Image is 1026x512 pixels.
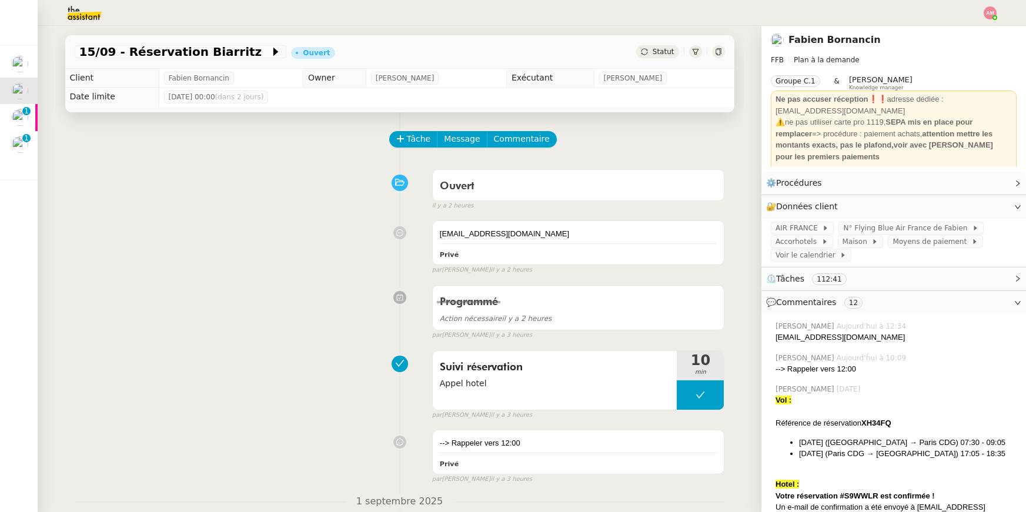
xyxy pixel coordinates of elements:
span: Plan à la demande [794,56,860,64]
td: Exécutant [506,69,594,88]
span: min [677,367,724,377]
b: Privé [440,460,459,468]
li: [DATE] ([GEOGRAPHIC_DATA] → Paris CDG) 07:30 - 09:05 [799,437,1017,449]
span: Statut [653,48,674,56]
strong: Vol : [776,396,791,404]
div: ⚠️ne pas utiliser carte pro 1119, => procédure : paiement achats, [776,116,1012,162]
span: [PERSON_NAME] [776,384,837,394]
small: [PERSON_NAME] [432,410,532,420]
span: 10 [677,353,724,367]
span: il y a 3 heures [490,330,532,340]
span: il y a 3 heures [490,474,532,484]
img: users%2FYpHCMxs0fyev2wOt2XOQMyMzL3F3%2Favatar%2Fb1d7cab4-399e-487a-a9b0-3b1e57580435 [12,109,28,126]
span: 1 septembre 2025 [347,494,452,510]
span: [PERSON_NAME] [776,321,837,332]
span: FFB [771,56,784,64]
div: ⚙️Procédures [761,172,1026,195]
a: Fabien Bornancin [788,34,881,45]
nz-badge-sup: 1 [22,107,31,115]
span: Appel hotel [440,377,670,390]
img: users%2FNsDxpgzytqOlIY2WSYlFcHtx26m1%2Favatar%2F8901.jpg [12,83,28,99]
nz-badge-sup: 1 [22,134,31,142]
span: AIR FRANCE [776,222,822,234]
span: 💬 [766,297,867,307]
span: Commentaire [494,132,550,146]
td: Client [65,69,159,88]
p: 1 [24,134,29,145]
span: N° Flying Blue Air France de Fabien [843,222,971,234]
nz-tag: 112:41 [812,273,846,285]
span: & [834,75,840,91]
span: [PERSON_NAME] [776,353,837,363]
img: users%2FNsDxpgzytqOlIY2WSYlFcHtx26m1%2Favatar%2F8901.jpg [771,34,784,46]
span: Aujourd’hui à 10:09 [837,353,908,363]
div: --> Rappeler vers 12:00 [440,437,717,449]
strong: Ne pas accuser réception [776,95,868,103]
span: Maison [843,236,872,247]
span: ⚙️ [766,176,827,190]
span: il y a 2 heures [432,201,474,211]
span: Knowledge manager [849,85,904,91]
app-user-label: Knowledge manager [849,75,913,91]
td: Owner [303,69,366,88]
strong: Votre réservation #S9WWLR est confirmée ! [776,491,935,500]
img: svg [984,6,997,19]
small: [PERSON_NAME] [432,265,532,275]
button: Commentaire [487,131,557,148]
nz-tag: Groupe C.1 [771,75,820,87]
b: Privé [440,251,459,259]
div: 💬Commentaires 12 [761,291,1026,314]
span: Suivi réservation [440,359,670,376]
span: par [432,410,442,420]
img: users%2F37wbV9IbQuXMU0UH0ngzBXzaEe12%2Favatar%2Fcba66ece-c48a-48c8-9897-a2adc1834457 [12,56,28,72]
img: users%2FUQAb0KOQcGeNVnssJf9NPUNij7Q2%2Favatar%2F2b208627-fdf6-43a8-9947-4b7c303c77f2 [12,136,28,153]
span: Tâches [776,274,804,283]
span: Voir le calendrier [776,249,840,261]
div: 🔐Données client [761,195,1026,218]
span: ⏲️ [766,274,856,283]
span: Données client [776,202,838,211]
strong: SEPA mis en place pour remplacer [776,118,972,138]
p: 1 [24,107,29,118]
span: Message [444,132,480,146]
span: 15/09 - Réservation Biarritz [79,46,270,58]
span: [DATE] [837,384,863,394]
span: Procédures [776,178,822,188]
button: Tâche [389,131,438,148]
button: Message [437,131,487,148]
div: Ouvert [303,49,330,56]
small: [PERSON_NAME] [432,474,532,484]
span: Ouvert [440,181,474,192]
div: ❗❗adresse dédiée : [EMAIL_ADDRESS][DOMAIN_NAME] [776,93,1012,116]
span: par [432,265,442,275]
span: 🔐 [766,200,843,213]
span: [PERSON_NAME] [849,75,913,84]
span: [DATE] 00:00 [169,91,264,103]
span: [PERSON_NAME] [604,72,663,84]
div: --> Rappeler vers 12:00 [776,363,1017,375]
strong: Hotel : [776,480,799,488]
span: par [432,330,442,340]
span: Aujourd’hui à 12:34 [837,321,908,332]
div: Référence de réservation [776,417,1017,429]
strong: attention mettre les montants exacts, pas le plafond,voir avec [PERSON_NAME] pour les premiers pa... [776,129,993,161]
span: [PERSON_NAME] [376,72,435,84]
div: [EMAIL_ADDRESS][DOMAIN_NAME] [776,332,1017,343]
strong: XH34FQ [861,419,891,427]
small: [PERSON_NAME] [432,330,532,340]
span: par [432,474,442,484]
li: [DATE] (Paris CDG → [GEOGRAPHIC_DATA]) 17:05 - 18:35 [799,448,1017,460]
span: Tâche [407,132,431,146]
span: il y a 2 heures [440,314,552,323]
span: Moyens de paiement [893,236,971,247]
span: Commentaires [776,297,836,307]
div: ⏲️Tâches 112:41 [761,267,1026,290]
span: Fabien Bornancin [169,72,229,84]
span: il y a 3 heures [490,410,532,420]
td: Date limite [65,88,159,106]
span: il y a 2 heures [490,265,532,275]
span: Accorhotels [776,236,821,247]
span: Programmé [440,297,498,307]
nz-tag: 12 [844,297,863,309]
span: Action nécessaire [440,314,502,323]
